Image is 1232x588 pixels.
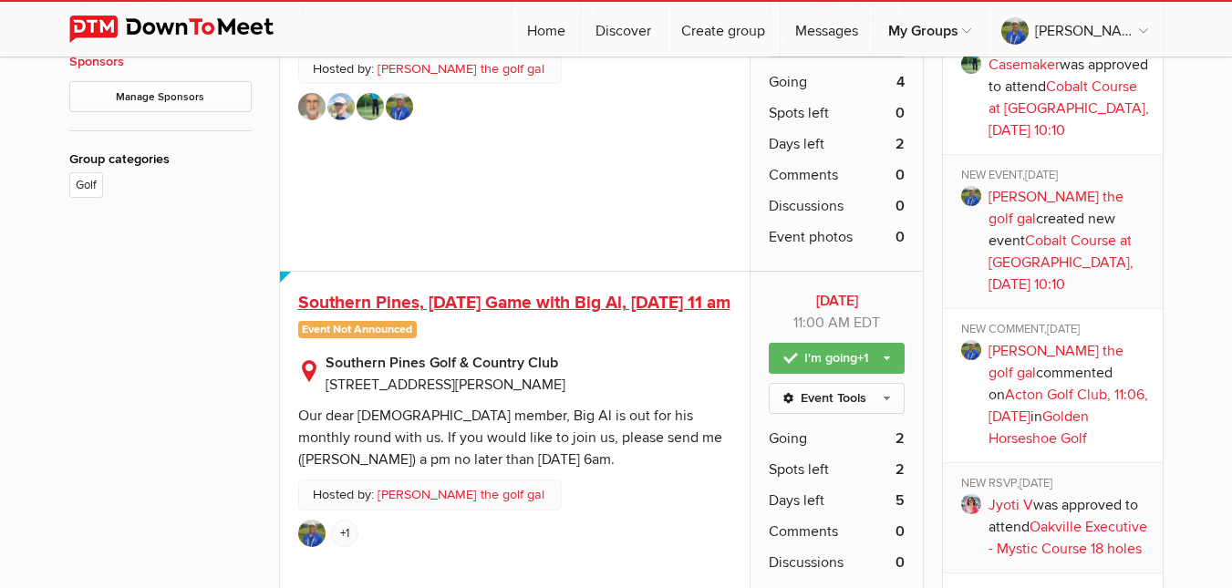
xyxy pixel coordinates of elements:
[781,2,873,57] a: Messages
[961,476,1150,494] div: NEW RSVP,
[874,2,986,57] a: My Groups
[69,150,252,170] div: Group categories
[769,521,838,542] span: Comments
[989,496,1033,514] a: Jyoti V
[961,168,1150,186] div: NEW EVENT,
[989,77,1149,139] a: Cobalt Course at [GEOGRAPHIC_DATA], [DATE] 10:10
[1025,168,1058,182] span: [DATE]
[512,2,580,57] a: Home
[896,552,905,573] b: 0
[896,102,905,124] b: 0
[989,340,1150,449] p: commented on in
[989,188,1123,228] a: [PERSON_NAME] the golf gal
[769,290,905,312] b: [DATE]
[989,54,1150,141] p: was approved to attend
[989,342,1123,382] a: [PERSON_NAME] the golf gal
[386,93,413,120] img: Beth the golf gal
[857,350,868,366] span: +1
[989,186,1150,295] p: created new event
[298,292,730,314] span: Southern Pines, [DATE] Game with Big Al, [DATE] 11 am
[896,428,905,449] b: 2
[298,520,326,547] img: Beth the golf gal
[69,81,252,112] a: Manage Sponsors
[327,93,355,120] img: Mike N
[298,292,730,340] a: Southern Pines, [DATE] Game with Big Al, [DATE] 11 am Event Not Announced
[378,485,544,505] a: [PERSON_NAME] the golf gal
[896,164,905,186] b: 0
[989,232,1134,294] a: Cobalt Course at [GEOGRAPHIC_DATA], [DATE] 10:10
[896,459,905,480] b: 2
[298,480,562,511] p: Hosted by:
[769,383,905,414] a: Event Tools
[769,459,829,480] span: Spots left
[298,407,722,469] div: Our dear [DEMOGRAPHIC_DATA] member, Big Al is out for his monthly round with us. If you would lik...
[69,15,302,43] img: DownToMeet
[769,71,807,93] span: Going
[961,322,1150,340] div: NEW COMMENT,
[298,321,418,337] span: Event Not Announced
[298,54,562,85] p: Hosted by:
[896,490,905,511] b: 5
[769,195,844,217] span: Discussions
[769,133,824,155] span: Days left
[793,314,850,332] span: 11:00 AM
[298,93,326,120] img: Greg Mais
[769,164,838,186] span: Comments
[896,195,905,217] b: 0
[667,2,780,57] a: Create group
[989,518,1147,558] a: Oakville Executive - Mystic Course 18 holes
[896,226,905,248] b: 0
[987,2,1163,57] a: [PERSON_NAME] the golf gal
[69,54,124,69] a: Sponsors
[581,2,666,57] a: Discover
[989,386,1148,426] a: Acton Golf Club, 11:06, [DATE]
[854,314,880,332] span: America/Toronto
[769,102,829,124] span: Spots left
[1047,322,1080,336] span: [DATE]
[989,56,1060,74] a: Casemaker
[769,226,853,248] span: Event photos
[769,552,844,573] span: Discussions
[769,428,807,449] span: Going
[989,494,1150,560] p: was approved to attend
[326,352,732,374] b: Southern Pines Golf & Country Club
[896,71,905,93] b: 4
[769,490,824,511] span: Days left
[378,59,544,79] a: [PERSON_NAME] the golf gal
[357,93,384,120] img: Casemaker
[896,521,905,542] b: 0
[326,376,565,394] span: [STREET_ADDRESS][PERSON_NAME]
[331,520,358,547] a: +1
[769,343,905,374] a: I'm going+1
[1020,476,1052,490] span: [DATE]
[896,133,905,155] b: 2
